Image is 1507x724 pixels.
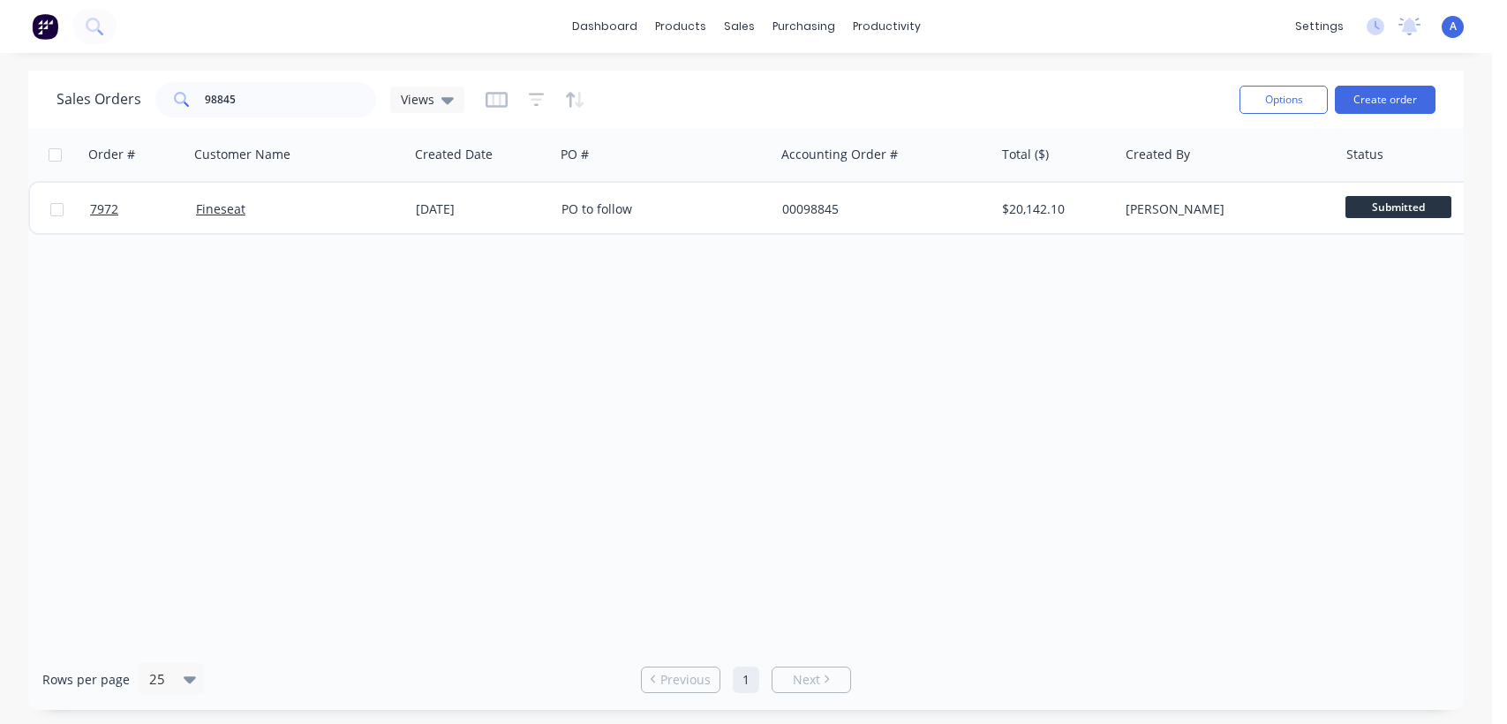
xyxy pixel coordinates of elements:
[42,671,130,689] span: Rows per page
[32,13,58,40] img: Factory
[1346,146,1383,163] div: Status
[793,671,820,689] span: Next
[844,13,930,40] div: productivity
[1126,200,1322,218] div: [PERSON_NAME]
[401,90,434,109] span: Views
[561,146,589,163] div: PO #
[90,200,118,218] span: 7972
[194,146,290,163] div: Customer Name
[772,671,850,689] a: Next page
[646,13,715,40] div: products
[764,13,844,40] div: purchasing
[561,200,757,218] div: PO to follow
[1335,86,1435,114] button: Create order
[1345,196,1451,218] span: Submitted
[90,183,196,236] a: 7972
[415,146,493,163] div: Created Date
[57,91,141,108] h1: Sales Orders
[88,146,135,163] div: Order #
[1240,86,1328,114] button: Options
[563,13,646,40] a: dashboard
[1286,13,1353,40] div: settings
[196,200,245,217] a: Fineseat
[416,200,547,218] div: [DATE]
[660,671,711,689] span: Previous
[733,667,759,693] a: Page 1 is your current page
[781,146,898,163] div: Accounting Order #
[1002,146,1049,163] div: Total ($)
[1126,146,1190,163] div: Created By
[205,82,377,117] input: Search...
[1002,200,1105,218] div: $20,142.10
[634,667,858,693] ul: Pagination
[1450,19,1457,34] span: A
[642,671,720,689] a: Previous page
[782,200,978,218] div: 00098845
[715,13,764,40] div: sales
